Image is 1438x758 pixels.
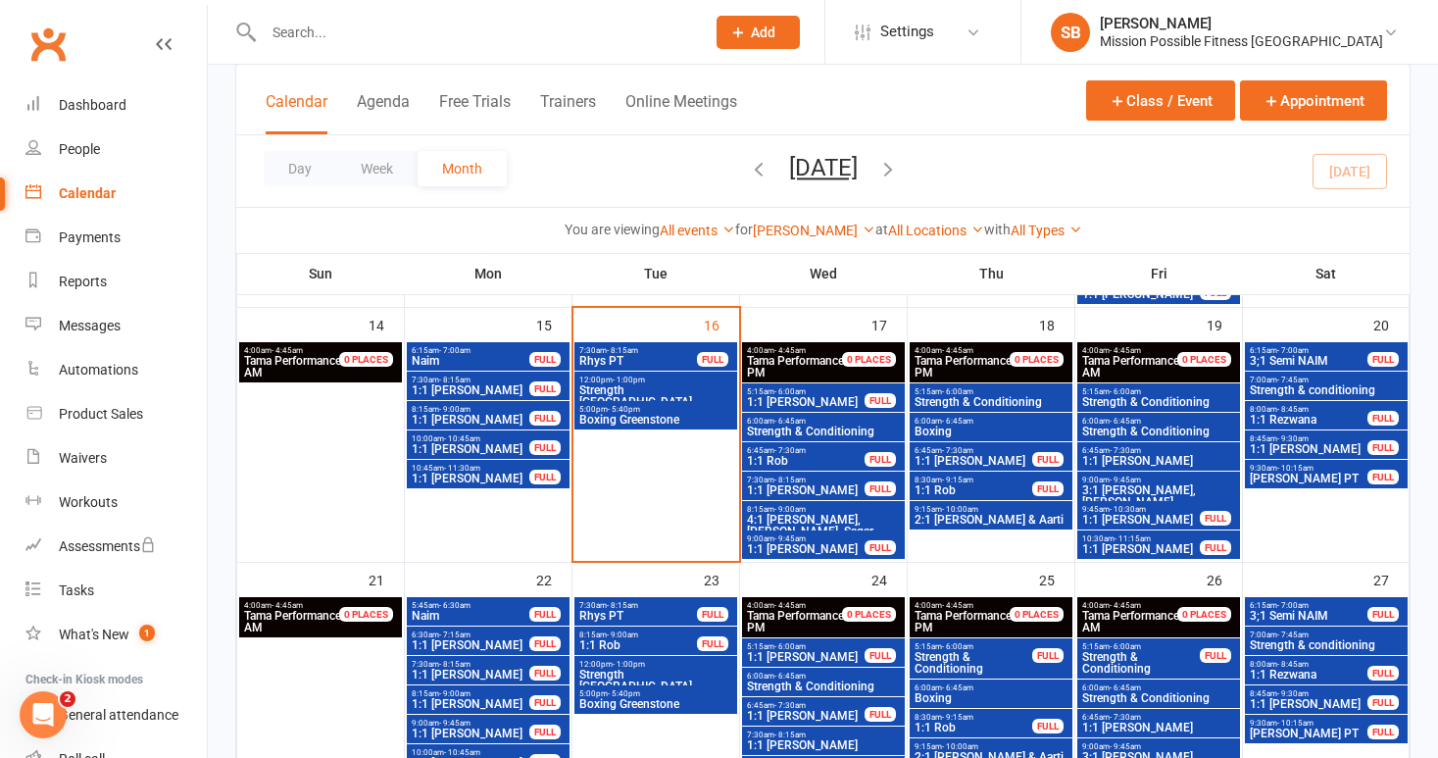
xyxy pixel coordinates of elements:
span: 1:1 Rob [746,455,866,467]
span: 8:15am [746,505,901,514]
th: Wed [740,253,908,294]
span: 1:1 Rezwana [1249,414,1368,426]
div: 0 PLACES [339,607,393,622]
div: FULL [697,636,728,651]
button: Day [264,151,336,186]
span: 6:00am [1081,683,1236,692]
div: FULL [865,707,896,722]
span: Boxing [914,426,1068,437]
a: Product Sales [25,392,207,436]
span: - 5:40pm [608,405,640,414]
span: Rhys PT [578,355,698,367]
th: Mon [405,253,572,294]
div: Mission Possible Fitness [GEOGRAPHIC_DATA] [1100,32,1383,50]
span: 5:15am [746,387,866,396]
span: - 1:00pm [613,660,645,669]
span: Strength & Conditioning [1081,692,1236,704]
div: FULL [697,352,728,367]
div: 21 [369,563,404,595]
div: 15 [536,308,571,340]
span: 8:15am [578,631,698,639]
span: - 4:45am [942,346,973,355]
span: PM [914,355,1033,379]
span: 4:00am [746,346,866,355]
span: Boxing Greenstone [578,414,733,426]
span: - 6:00am [1110,387,1141,396]
span: - 7:00am [1277,346,1309,355]
span: 4:00am [746,601,866,610]
div: Product Sales [59,406,143,422]
span: 1:1 [PERSON_NAME] [411,639,530,651]
span: Strength & Conditioning [914,651,1033,675]
div: FULL [1200,511,1231,526]
button: Trainers [540,92,596,134]
span: PM [914,610,1033,633]
span: - 11:15am [1115,534,1151,543]
span: 4:00am [914,346,1033,355]
span: - 5:40pm [608,689,640,698]
span: 1:1 Rob [914,484,1033,496]
div: FULL [1367,607,1399,622]
span: 1:1 [PERSON_NAME] [411,443,530,455]
a: Automations [25,348,207,392]
span: - 4:45am [272,346,303,355]
span: Strength & Conditioning [1081,426,1236,437]
div: 0 PLACES [842,607,896,622]
div: 20 [1373,308,1409,340]
span: Tama Performance [1082,354,1179,368]
span: 6:00am [1081,417,1236,426]
div: SB [1051,13,1090,52]
span: 6:00am [914,683,1068,692]
div: FULL [529,411,561,426]
button: Online Meetings [625,92,737,134]
div: 0 PLACES [339,352,393,367]
span: 7:30am [411,660,530,669]
div: FULL [1032,481,1064,496]
span: 5:15am [1081,387,1236,396]
span: 8:45am [1249,434,1368,443]
button: Month [418,151,507,186]
div: 24 [871,563,907,595]
span: - 6:45am [1110,417,1141,426]
span: 6:00am [746,672,901,681]
span: 1:1 [PERSON_NAME] [746,484,866,496]
span: 1 [139,625,155,641]
span: 5:15am [746,642,866,651]
div: FULL [529,666,561,681]
span: 1:1 [PERSON_NAME] [746,543,866,555]
a: Tasks [25,569,207,613]
th: Thu [908,253,1075,294]
a: Workouts [25,480,207,525]
span: 8:30am [914,713,1033,722]
span: Strength [GEOGRAPHIC_DATA] [578,384,733,408]
span: 3;1 Semi NAIM [1249,355,1368,367]
input: Search... [258,19,691,46]
span: Tama Performance [244,354,341,368]
span: - 6:45am [942,683,973,692]
span: AM [1081,355,1201,379]
span: 8:45am [1249,689,1368,698]
span: 7:00am [1249,376,1404,384]
div: What's New [59,627,129,642]
a: [PERSON_NAME] [753,223,875,238]
span: 5:45am [411,601,530,610]
div: 0 PLACES [1177,607,1231,622]
span: - 8:15am [607,346,638,355]
span: 7:00am [1249,631,1404,639]
span: 6:45am [1081,446,1236,455]
span: Rhys PT [578,610,698,622]
span: - 9:00am [439,405,471,414]
span: 1:1 [PERSON_NAME] [1081,514,1201,526]
span: - 11:30am [444,464,480,473]
button: Week [336,151,418,186]
a: Reports [25,260,207,304]
span: 1:1 [PERSON_NAME] [746,651,866,663]
div: Calendar [59,185,116,201]
span: - 6:45am [1110,683,1141,692]
span: Strength & Conditioning [1081,396,1236,408]
span: Tama Performance [747,609,844,623]
span: - 8:45am [1277,660,1309,669]
a: Waivers [25,436,207,480]
span: 1:1 [PERSON_NAME] [1249,443,1368,455]
a: General attendance kiosk mode [25,693,207,737]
